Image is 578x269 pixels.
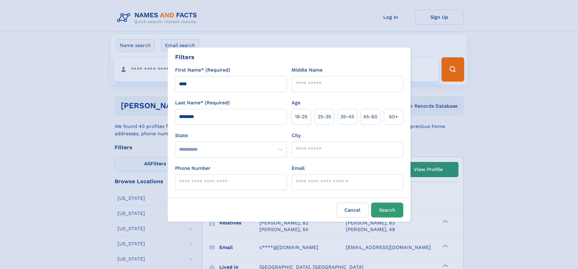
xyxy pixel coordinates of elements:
span: 25‑35 [318,113,331,120]
label: Last Name* (Required) [175,99,230,106]
span: 18‑25 [295,113,307,120]
span: 35‑45 [340,113,354,120]
label: First Name* (Required) [175,66,230,74]
span: 60+ [389,113,398,120]
label: Middle Name [292,66,323,74]
label: Age [292,99,300,106]
button: Search [371,203,403,217]
label: State [175,132,287,139]
label: Phone Number [175,165,211,172]
label: Email [292,165,305,172]
label: City [292,132,301,139]
div: Filters [175,52,194,62]
span: 45‑60 [363,113,377,120]
label: Cancel [336,203,369,217]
